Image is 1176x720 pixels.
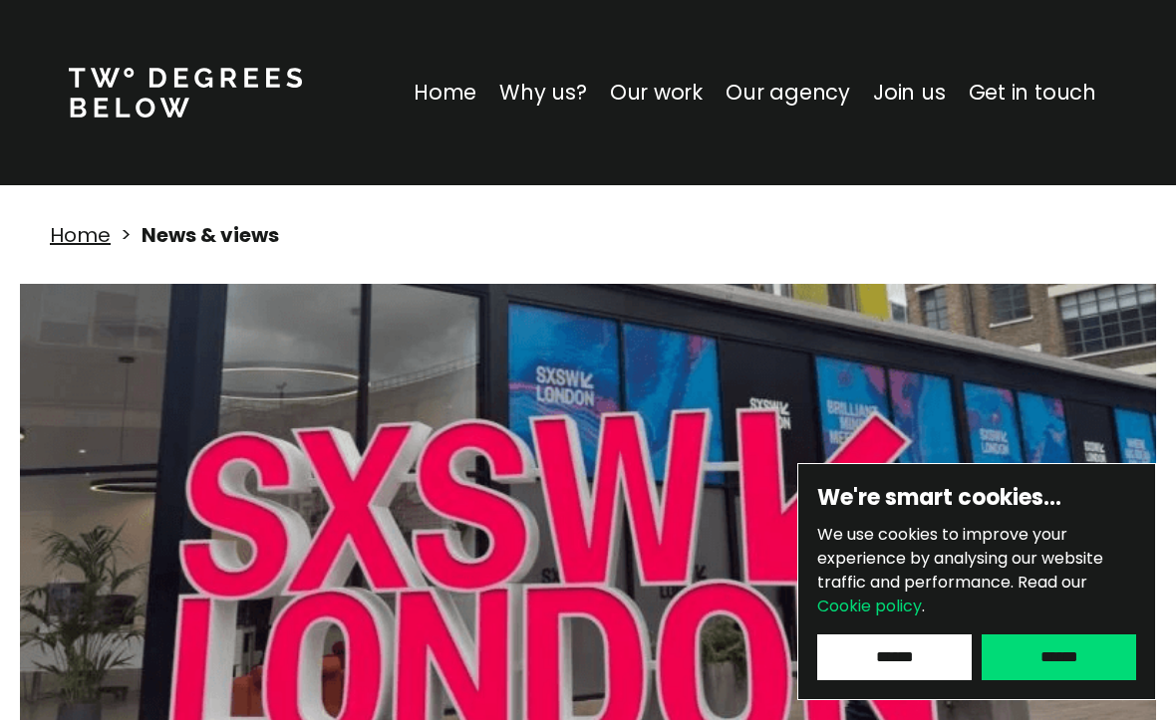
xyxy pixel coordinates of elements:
h6: We're smart cookies… [817,483,1136,513]
a: Our agency [726,77,850,109]
a: Cookie policy [817,595,922,617]
a: Why us? [499,77,587,109]
a: Join us [873,77,946,109]
span: Read our . [817,571,1087,617]
p: We use cookies to improve your experience by analysing our website traffic and performance. [817,523,1136,618]
a: Get in touch [969,77,1096,109]
a: Home [50,221,111,249]
a: Our work [610,77,703,109]
p: > [121,220,132,250]
a: Home [414,77,476,109]
strong: News & views [142,221,279,249]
